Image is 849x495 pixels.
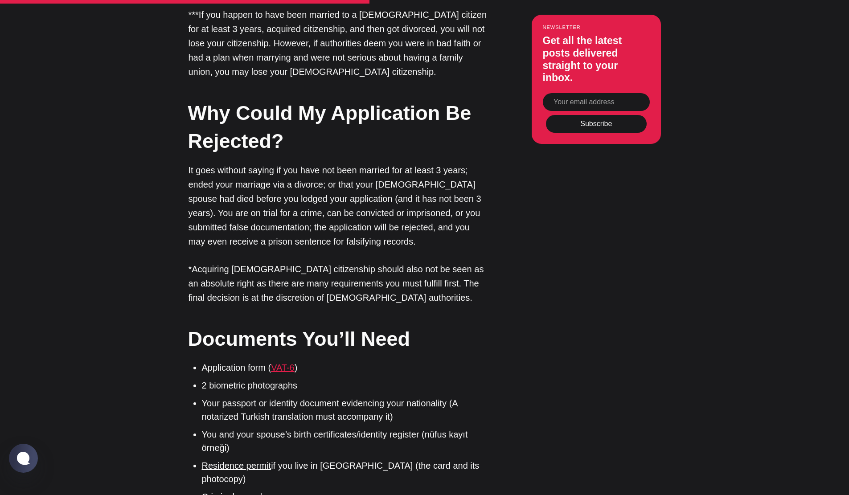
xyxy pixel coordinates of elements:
[188,325,487,353] h2: Documents You’ll Need
[202,361,487,374] li: Application form ( )
[543,93,650,111] input: Your email address
[202,379,487,392] li: 2 biometric photographs
[189,8,487,79] p: ***If you happen to have been married to a [DEMOGRAPHIC_DATA] citizen for at least 3 years, acqui...
[202,428,487,454] li: You and your spouse’s birth certificates/identity register (nüfus kayıt örneği)
[188,99,487,155] h2: Why Could My Application Be Rejected?
[271,363,295,372] a: VAT-6
[543,25,650,30] small: Newsletter
[189,262,487,305] p: *Acquiring [DEMOGRAPHIC_DATA] citizenship should also not be seen as an absolute right as there a...
[202,461,271,470] a: Residence permit
[543,35,650,84] h3: Get all the latest posts delivered straight to your inbox.
[546,115,647,133] button: Subscribe
[189,163,487,249] p: It goes without saying if you have not been married for at least 3 years; ended your marriage via...
[202,459,487,486] li: if you live in [GEOGRAPHIC_DATA] (the card and its photocopy)
[202,397,487,423] li: Your passport or identity document evidencing your nationality (A notarized Turkish translation m...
